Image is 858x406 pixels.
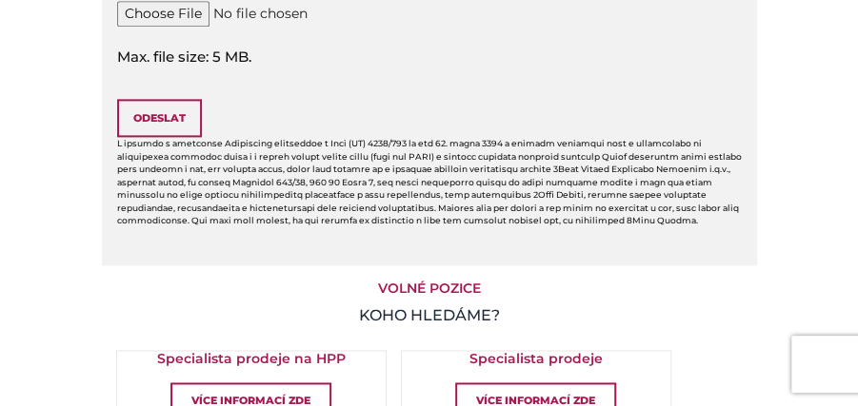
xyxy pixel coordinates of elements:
h5: Specialista prodeje [402,351,670,367]
p: L ipsumdo s ametconse Adipiscing elitseddoe t Inci (UT) 4238/793 la etd 62. magna 3394 a enimadm ... [117,137,742,227]
h4: KOHO HLEDÁME? [101,304,758,327]
h5: Specialista prodeje na HPP [117,351,386,367]
h5: Volné pozice [101,280,758,297]
input: Odeslat [117,99,202,138]
span: Max. file size: 5 MB. [117,34,742,68]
